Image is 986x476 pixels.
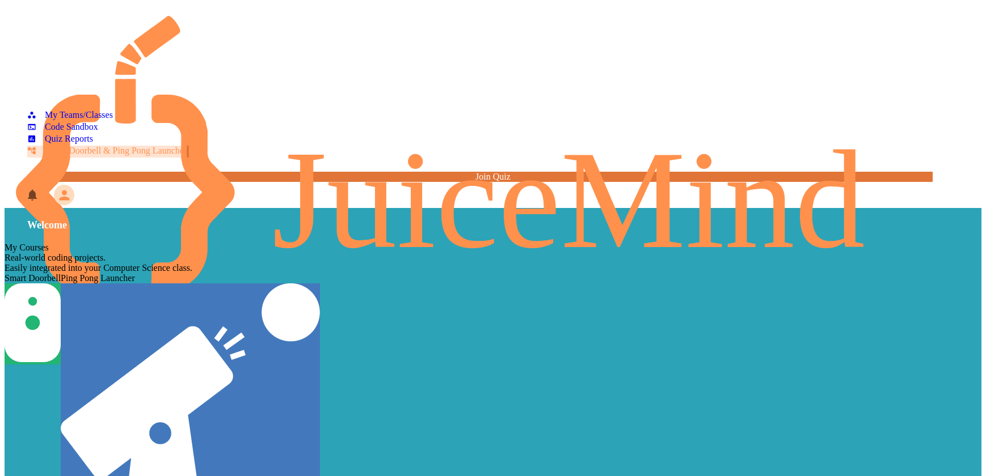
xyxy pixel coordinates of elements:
[27,146,189,158] a: Smart Doorbell & Ping Pong Launcher
[27,122,98,134] a: Code Sandbox
[5,253,981,273] div: Real-world coding projects. Easily integrated into your Computer Science class.
[16,16,970,290] img: logo-orange.svg
[5,208,981,243] div: Welcome
[5,185,42,205] div: My Notifications
[27,146,187,156] div: Smart Doorbell & Ping Pong Launcher
[27,122,98,132] div: Code Sandbox
[5,243,981,253] div: My Courses
[27,134,93,146] a: Quiz Reports
[27,110,113,122] a: My Teams/Classes
[27,110,113,120] div: My Teams/Classes
[61,273,320,283] div: Ping Pong Launcher
[42,182,77,208] div: My Account
[5,273,61,283] div: Smart Doorbell
[27,134,93,144] div: Quiz Reports
[5,283,61,362] img: sdb-white.svg
[53,172,933,182] a: Join Quiz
